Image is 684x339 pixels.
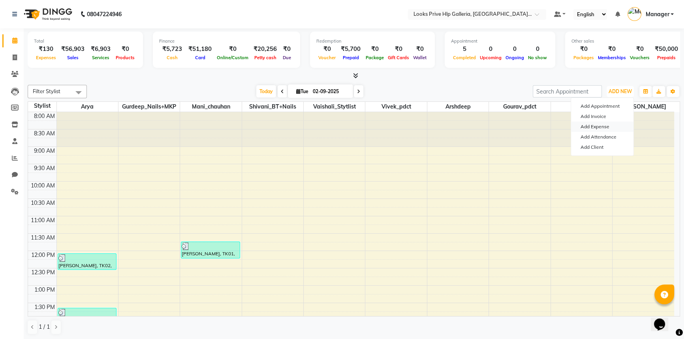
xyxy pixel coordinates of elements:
[489,102,550,112] span: Gourav_pdct
[651,307,676,331] iframe: chat widget
[57,102,118,112] span: Arya
[596,55,628,60] span: Memberships
[58,45,88,54] div: ₹56,903
[304,102,365,112] span: Vaishali_Stytlist
[316,38,428,45] div: Redemption
[87,3,122,25] b: 08047224946
[386,45,411,54] div: ₹0
[310,86,350,97] input: 2025-09-02
[571,142,633,152] a: Add Client
[526,55,549,60] span: No show
[32,147,56,155] div: 9:00 AM
[28,102,56,110] div: Stylist
[571,101,633,111] button: Add Appointment
[215,45,250,54] div: ₹0
[33,286,56,294] div: 1:00 PM
[193,55,207,60] span: Card
[33,303,56,311] div: 1:30 PM
[504,45,526,54] div: 0
[242,102,303,112] span: Shivani_BT+Nails
[533,85,602,97] input: Search Appointment
[609,88,632,94] span: ADD NEW
[30,268,56,277] div: 12:30 PM
[294,88,310,94] span: Tue
[34,45,58,54] div: ₹130
[655,55,678,60] span: Prepaids
[114,45,137,54] div: ₹0
[256,85,276,97] span: Today
[386,55,411,60] span: Gift Cards
[427,102,489,112] span: Arshdeep
[65,55,81,60] span: Sales
[364,45,386,54] div: ₹0
[32,112,56,120] div: 8:00 AM
[281,55,293,60] span: Due
[215,55,250,60] span: Online/Custom
[341,55,361,60] span: Prepaid
[32,164,56,172] div: 9:30 AM
[29,216,56,225] div: 11:00 AM
[118,102,180,112] span: Gurdeep_Nails+MKP
[33,88,60,94] span: Filter Stylist
[316,55,338,60] span: Voucher
[165,55,180,60] span: Cash
[114,55,137,60] span: Products
[478,55,504,60] span: Upcoming
[88,45,114,54] div: ₹6,903
[628,7,641,21] img: Manager
[250,45,280,54] div: ₹20,256
[316,45,338,54] div: ₹0
[364,55,386,60] span: Package
[596,45,628,54] div: ₹0
[571,122,633,132] a: Add Expense
[551,102,612,112] span: Rahul
[526,45,549,54] div: 0
[20,3,74,25] img: logo
[607,86,634,97] button: ADD NEW
[280,45,294,54] div: ₹0
[39,323,50,331] span: 1 / 1
[252,55,278,60] span: Petty cash
[29,234,56,242] div: 11:30 AM
[29,182,56,190] div: 10:00 AM
[571,55,596,60] span: Packages
[652,45,681,54] div: ₹50,000
[645,10,669,19] span: Manager
[628,45,652,54] div: ₹0
[478,45,504,54] div: 0
[504,55,526,60] span: Ongoing
[451,45,478,54] div: 5
[90,55,111,60] span: Services
[159,38,294,45] div: Finance
[411,55,428,60] span: Wallet
[451,38,549,45] div: Appointment
[159,45,185,54] div: ₹5,723
[29,199,56,207] div: 10:30 AM
[365,102,427,112] span: Vivek_pdct
[58,254,117,270] div: [PERSON_NAME], TK02, 12:05 PM-12:35 PM, K Wash Shampoo(F)
[571,45,596,54] div: ₹0
[628,55,652,60] span: Vouchers
[180,102,241,112] span: Mani_chauhan
[181,242,240,258] div: [PERSON_NAME], TK01, 11:45 AM-12:15 PM, K Wash Shampoo(F)
[571,111,633,122] a: Add Invoice
[411,45,428,54] div: ₹0
[34,55,58,60] span: Expenses
[30,251,56,259] div: 12:00 PM
[185,45,215,54] div: ₹51,180
[571,132,633,142] a: Add Attendance
[34,38,137,45] div: Total
[338,45,364,54] div: ₹5,700
[613,102,674,112] span: [PERSON_NAME]
[451,55,478,60] span: Completed
[32,129,56,138] div: 8:30 AM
